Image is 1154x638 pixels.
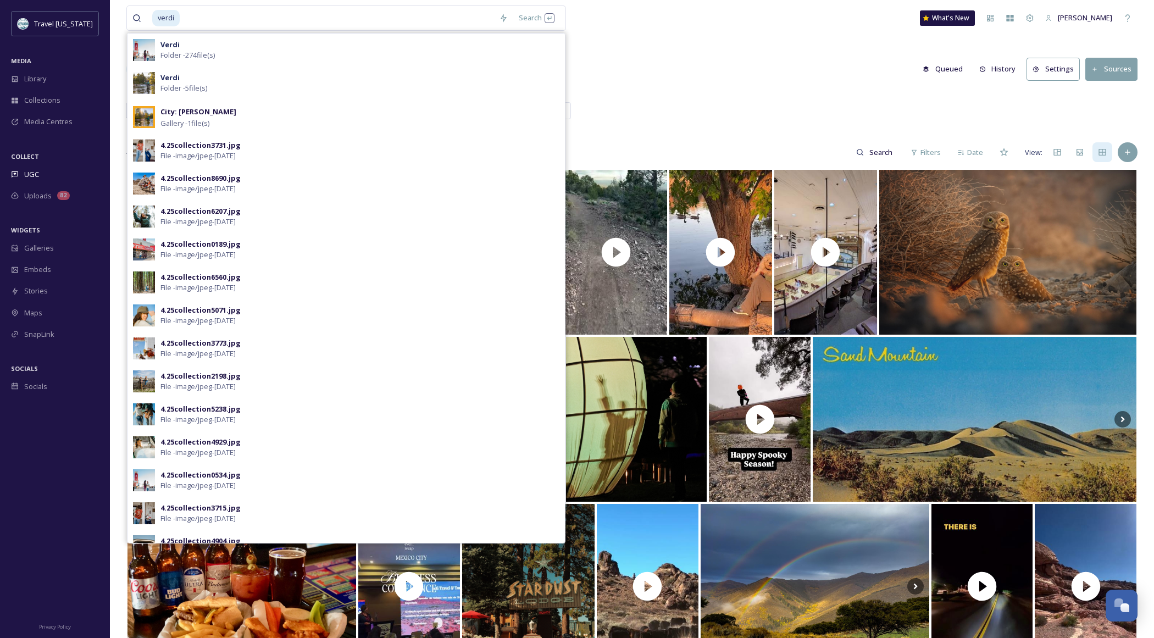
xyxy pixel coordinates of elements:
[133,469,155,491] img: 2f99ca63-e5b7-4ffe-a5f5-067ed9401c1e.jpg
[133,436,155,458] img: dd134557-d692-4c43-9895-5924e9707261.jpg
[160,83,207,93] span: Folder - 5 file(s)
[133,304,155,326] img: 94624932-0f30-4062-ada0-c9b9318215bd.jpg
[160,447,236,458] span: File - image/jpeg - [DATE]
[774,170,877,335] img: thumbnail
[160,371,241,381] div: 4.25collection2198.jpg
[133,370,155,392] img: 1ea04a8b-a97d-484f-9b05-59a16c8929a7.jpg
[152,10,180,26] span: verdi
[160,381,236,392] span: File - image/jpeg - [DATE]
[133,39,155,61] img: 2f99ca63-e5b7-4ffe-a5f5-067ed9401c1e.jpg
[160,282,236,293] span: File - image/jpeg - [DATE]
[133,173,155,195] img: 1a9127d9-98cf-4e98-9be8-f8c1565c2d02.jpg
[160,184,236,194] span: File - image/jpeg - [DATE]
[24,243,54,253] span: Galleries
[813,337,1136,502] img: This looks like the backdrop to a Western movie (which it has actually been used for). 🤠 #visitfa...
[11,152,39,160] span: COLLECT
[24,381,47,392] span: Socials
[160,536,241,546] div: 4.25collection4904.jpg
[160,272,241,282] div: 4.25collection6560.jpg
[24,116,73,127] span: Media Centres
[24,264,51,275] span: Embeds
[160,404,241,414] div: 4.25collection5238.jpg
[39,623,71,630] span: Privacy Policy
[18,18,29,29] img: download.jpeg
[974,58,1022,80] button: History
[133,535,155,557] img: ce373e06-4cc4-4af5-a17f-846804193c9e.jpg
[160,480,236,491] span: File - image/jpeg - [DATE]
[160,503,241,513] div: 4.25collection3715.jpg
[160,173,241,184] div: 4.25collection8690.jpg
[133,206,155,228] img: e509ed00-388e-4c9b-a482-ed9ae4f13317.jpg
[11,364,38,373] span: SOCIALS
[133,106,155,128] img: c29758d2-b33f-4551-aa1d-31f788acf772.jpg
[160,414,236,425] span: File - image/jpeg - [DATE]
[967,147,983,158] span: Date
[1040,7,1118,29] a: [PERSON_NAME]
[566,337,707,502] img: Western Lights is more than an experience. It's a celebration of art, innovation, and community. ...
[133,502,155,524] img: cfe4d7b7-04fa-40aa-90e2-a41633414ff0.jpg
[160,151,236,161] span: File - image/jpeg - [DATE]
[1027,58,1085,80] a: Settings
[133,72,155,94] img: 964d74e6-607c-493f-b565-a7e5e0e1ea42.jpg
[24,329,54,340] span: SnapLink
[160,140,241,151] div: 4.25collection3731.jpg
[160,40,180,49] strong: Verdi
[917,58,974,80] a: Queued
[24,95,60,106] span: Collections
[920,10,975,26] a: What's New
[709,337,811,502] img: thumbnail
[1025,147,1042,158] span: View:
[1085,58,1138,80] button: Sources
[1058,13,1112,23] span: [PERSON_NAME]
[920,147,941,158] span: Filters
[24,308,42,318] span: Maps
[133,271,155,293] img: 67be4e03-ac24-42d4-ba2d-9fab8d3eaa7a.jpg
[864,141,900,163] input: Search
[39,619,71,633] a: Privacy Policy
[160,118,209,129] span: Gallery - 1 file(s)
[11,57,31,65] span: MEDIA
[917,58,968,80] button: Queued
[1027,58,1080,80] button: Settings
[133,403,155,425] img: 2ba31de8-72e6-4f94-8a8e-ca17bca145cf.jpg
[1106,590,1138,622] button: Open Chat
[974,58,1027,80] a: History
[133,337,155,359] img: c525de07-f483-48c8-961d-3345eb2e6f5f.jpg
[160,513,236,524] span: File - image/jpeg - [DATE]
[160,305,241,315] div: 4.25collection5071.jpg
[160,217,236,227] span: File - image/jpeg - [DATE]
[24,286,48,296] span: Stories
[879,170,1136,335] img: Sometimes, it’s worth it to get out there early. #owls #floydlambpark #mylasvegas #nevada #wildli...
[160,348,236,359] span: File - image/jpeg - [DATE]
[24,191,52,201] span: Uploads
[160,437,241,447] div: 4.25collection4929.jpg
[24,169,39,180] span: UGC
[513,7,560,29] div: Search
[34,19,93,29] span: Travel [US_STATE]
[160,206,241,217] div: 4.25collection6207.jpg
[160,239,241,249] div: 4.25collection0189.jpg
[133,238,155,260] img: 875a28f5-95fa-4e8c-88ac-39eabda4f83e.jpg
[57,191,70,200] div: 82
[160,315,236,326] span: File - image/jpeg - [DATE]
[160,73,180,82] strong: Verdi
[160,338,241,348] div: 4.25collection3773.jpg
[24,74,46,84] span: Library
[669,170,772,335] img: thumbnail
[126,147,158,158] span: 4.5k posts
[160,107,236,116] strong: City: [PERSON_NAME]
[133,140,155,162] img: 0b27a8d7-b2a5-4d49-a139-43b0e2d3966d.jpg
[160,249,236,260] span: File - image/jpeg - [DATE]
[564,170,667,335] img: thumbnail
[160,50,215,60] span: Folder - 274 file(s)
[11,226,40,234] span: WIDGETS
[160,470,241,480] div: 4.25collection0534.jpg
